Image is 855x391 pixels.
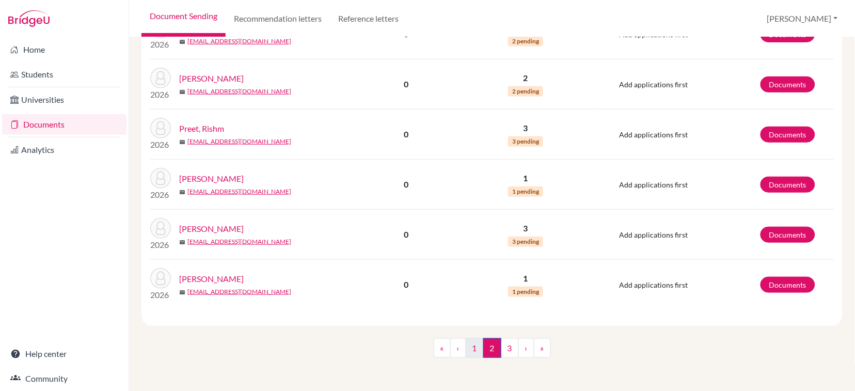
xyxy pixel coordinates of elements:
a: [PERSON_NAME] [179,273,244,285]
a: Analytics [2,139,126,160]
a: Students [2,64,126,85]
span: mail [179,39,185,45]
span: Add applications first [620,180,688,189]
p: 1 [457,272,594,285]
span: 1 pending [508,287,543,297]
a: Documents [2,114,126,135]
a: Documents [761,277,815,293]
a: » [534,338,551,358]
span: Add applications first [620,80,688,89]
a: 3 [501,338,519,358]
b: 0 [404,279,409,289]
a: [PERSON_NAME] [179,223,244,235]
img: Preet, Rishm [150,118,171,138]
a: 1 [466,338,484,358]
span: mail [179,89,185,95]
span: 1 pending [508,186,543,197]
a: [EMAIL_ADDRESS][DOMAIN_NAME] [187,237,291,246]
span: Add applications first [620,130,688,139]
span: Add applications first [620,280,688,289]
img: Nayyar, Kaavya [150,68,171,88]
a: Home [2,39,126,60]
a: Documents [761,227,815,243]
a: [EMAIL_ADDRESS][DOMAIN_NAME] [187,37,291,46]
b: 0 [404,79,409,89]
p: 3 [457,222,594,234]
a: [EMAIL_ADDRESS][DOMAIN_NAME] [187,87,291,96]
a: [PERSON_NAME] [179,173,244,185]
span: mail [179,139,185,145]
span: mail [179,189,185,195]
a: Documents [761,127,815,143]
span: 2 pending [508,36,543,46]
a: [EMAIL_ADDRESS][DOMAIN_NAME] [187,287,291,296]
b: 0 [404,129,409,139]
a: Universities [2,89,126,110]
a: « [434,338,451,358]
img: Rana, Nawaaz [150,218,171,239]
nav: ... [434,338,551,366]
a: ‹ [450,338,466,358]
p: 2026 [150,38,171,51]
p: 2026 [150,138,171,151]
a: › [518,338,534,358]
a: [EMAIL_ADDRESS][DOMAIN_NAME] [187,137,291,146]
img: Rai, Avantika [150,168,171,189]
button: [PERSON_NAME] [763,9,843,28]
a: Help center [2,343,126,364]
span: 2 [483,338,501,358]
img: Sachdeva, Arshia [150,268,171,289]
span: mail [179,239,185,245]
span: mail [179,289,185,295]
span: 3 pending [508,237,543,247]
a: Documents [761,76,815,92]
a: Preet, Rishm [179,122,224,135]
a: Community [2,368,126,389]
a: [EMAIL_ADDRESS][DOMAIN_NAME] [187,187,291,196]
span: Add applications first [620,230,688,239]
p: 2026 [150,289,171,301]
p: 1 [457,172,594,184]
p: 3 [457,122,594,134]
a: Documents [761,177,815,193]
span: 2 pending [508,86,543,97]
b: 0 [404,229,409,239]
img: Bridge-U [8,10,50,27]
p: 2 [457,72,594,84]
b: 0 [404,179,409,189]
a: [PERSON_NAME] [179,72,244,85]
p: 2026 [150,88,171,101]
span: 3 pending [508,136,543,147]
p: 2026 [150,189,171,201]
p: 2026 [150,239,171,251]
